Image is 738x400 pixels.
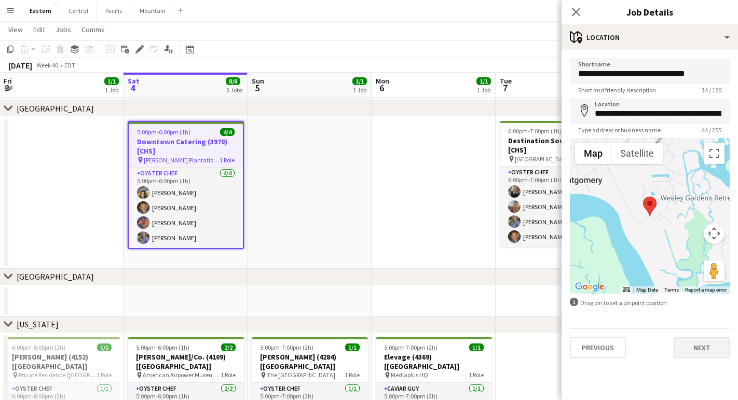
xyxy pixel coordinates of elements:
[674,337,730,358] button: Next
[19,371,97,379] span: Private Residence ([GEOGRAPHIC_DATA], [GEOGRAPHIC_DATA])
[353,86,366,94] div: 1 Job
[704,260,725,281] button: Drag Pegman onto the map to open Street View
[137,128,190,136] span: 5:00pm-6:00pm (1h)
[12,343,65,351] span: 6:00pm-8:00pm (2h)
[515,155,593,163] span: [GEOGRAPHIC_DATA] ([GEOGRAPHIC_DATA], [GEOGRAPHIC_DATA])
[685,287,727,293] a: Report a map error
[4,352,120,371] h3: [PERSON_NAME] (4152) [[GEOGRAPHIC_DATA]]
[500,121,616,247] app-job-card: 6:00pm-7:00pm (1h)4/4Destination South (4367) [CHS] [GEOGRAPHIC_DATA] ([GEOGRAPHIC_DATA], [GEOGRA...
[477,86,490,94] div: 1 Job
[221,343,236,351] span: 2/2
[570,126,669,134] span: Type address or business name
[508,127,562,135] span: 6:00pm-7:00pm (1h)
[693,86,730,94] span: 34 / 120
[704,143,725,164] button: Toggle fullscreen view
[2,82,12,94] span: 3
[128,76,140,86] span: Sat
[104,77,119,85] span: 1/1
[129,168,243,248] app-card-role: Oyster Chef4/45:00pm-6:00pm (1h)[PERSON_NAME][PERSON_NAME][PERSON_NAME][PERSON_NAME]
[17,103,94,114] div: [GEOGRAPHIC_DATA]
[267,371,335,379] span: The [GEOGRAPHIC_DATA]
[250,82,264,94] span: 5
[374,82,389,94] span: 6
[221,371,236,379] span: 1 Role
[570,337,626,358] button: Previous
[500,167,616,247] app-card-role: Oyster Chef4/46:00pm-7:00pm (1h)[PERSON_NAME][PERSON_NAME][PERSON_NAME][PERSON_NAME]
[8,25,23,34] span: View
[252,76,264,86] span: Sun
[51,23,75,36] a: Jobs
[4,76,12,86] span: Fri
[345,343,360,351] span: 1/1
[128,121,244,249] app-job-card: 5:00pm-6:00pm (1h)4/4Downtown Catering (3970) [CHS] [PERSON_NAME] Plantation ([GEOGRAPHIC_DATA], ...
[17,319,59,329] div: [US_STATE]
[376,352,492,371] h3: Elevage (4369) [[GEOGRAPHIC_DATA]]
[498,82,512,94] span: 7
[572,280,607,294] img: Google
[500,76,512,86] span: Tue
[704,223,725,244] button: Map camera controls
[56,25,71,34] span: Jobs
[105,86,118,94] div: 1 Job
[126,82,140,94] span: 4
[143,371,221,379] span: American Airpower Museum ([GEOGRAPHIC_DATA], [GEOGRAPHIC_DATA])
[17,271,94,282] div: [GEOGRAPHIC_DATA]
[97,371,112,379] span: 1 Role
[575,143,611,164] button: Show street map
[500,136,616,155] h3: Destination South (4367) [CHS]
[226,86,242,94] div: 3 Jobs
[226,77,240,85] span: 8/8
[29,23,49,36] a: Edit
[572,280,607,294] a: Open this area in Google Maps (opens a new window)
[97,343,112,351] span: 1/1
[21,1,60,21] button: Eastern
[144,156,220,164] span: [PERSON_NAME] Plantation ([GEOGRAPHIC_DATA], [GEOGRAPHIC_DATA])
[562,25,738,50] div: Location
[476,77,491,85] span: 1/1
[469,371,484,379] span: 1 Role
[570,86,664,94] span: Short and friendly description
[81,25,105,34] span: Comms
[129,137,243,156] h3: Downtown Catering (3970) [CHS]
[384,343,438,351] span: 5:00pm-7:00pm (2h)
[391,371,428,379] span: Mediaplus HQ
[34,61,60,69] span: Week 40
[4,23,27,36] a: View
[128,352,244,371] h3: [PERSON_NAME]/Co. (4109) [[GEOGRAPHIC_DATA]]
[469,343,484,351] span: 1/1
[623,286,630,294] button: Keyboard shortcuts
[136,343,189,351] span: 5:00pm-6:00pm (1h)
[131,1,174,21] button: Mountain
[260,343,313,351] span: 5:00pm-7:00pm (2h)
[64,61,75,69] div: EDT
[8,60,32,71] div: [DATE]
[60,1,97,21] button: Central
[562,5,738,19] h3: Job Details
[376,76,389,86] span: Mon
[693,126,730,134] span: 44 / 255
[77,23,109,36] a: Comms
[345,371,360,379] span: 1 Role
[352,77,367,85] span: 1/1
[33,25,45,34] span: Edit
[252,352,368,371] h3: [PERSON_NAME] (4284) [[GEOGRAPHIC_DATA]]
[570,298,730,308] div: Drag pin to set a pinpoint position
[636,286,658,294] button: Map Data
[220,128,235,136] span: 4/4
[220,156,235,164] span: 1 Role
[97,1,131,21] button: Pacific
[664,287,679,293] a: Terms (opens in new tab)
[611,143,663,164] button: Show satellite imagery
